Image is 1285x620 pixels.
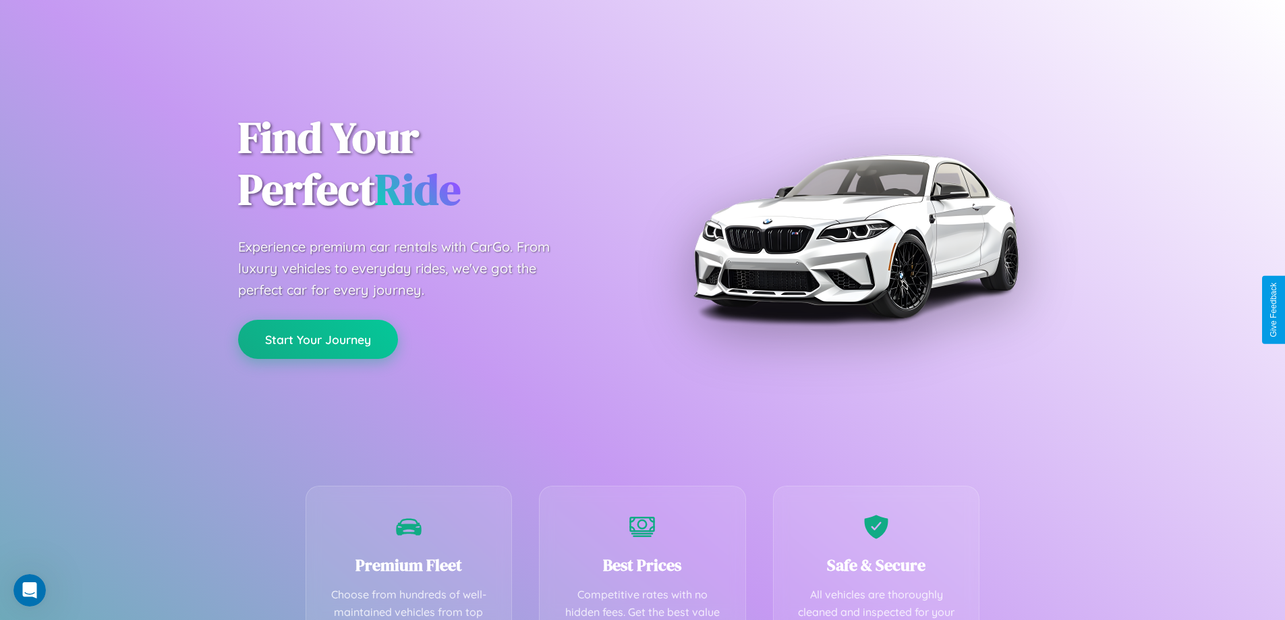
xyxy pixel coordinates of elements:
h3: Premium Fleet [326,554,492,576]
iframe: Intercom live chat [13,574,46,607]
p: Experience premium car rentals with CarGo. From luxury vehicles to everyday rides, we've got the ... [238,236,575,301]
h1: Find Your Perfect [238,112,623,216]
div: Give Feedback [1269,283,1278,337]
button: Start Your Journey [238,320,398,359]
h3: Safe & Secure [794,554,959,576]
span: Ride [375,160,461,219]
img: Premium BMW car rental vehicle [687,67,1024,405]
h3: Best Prices [560,554,725,576]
